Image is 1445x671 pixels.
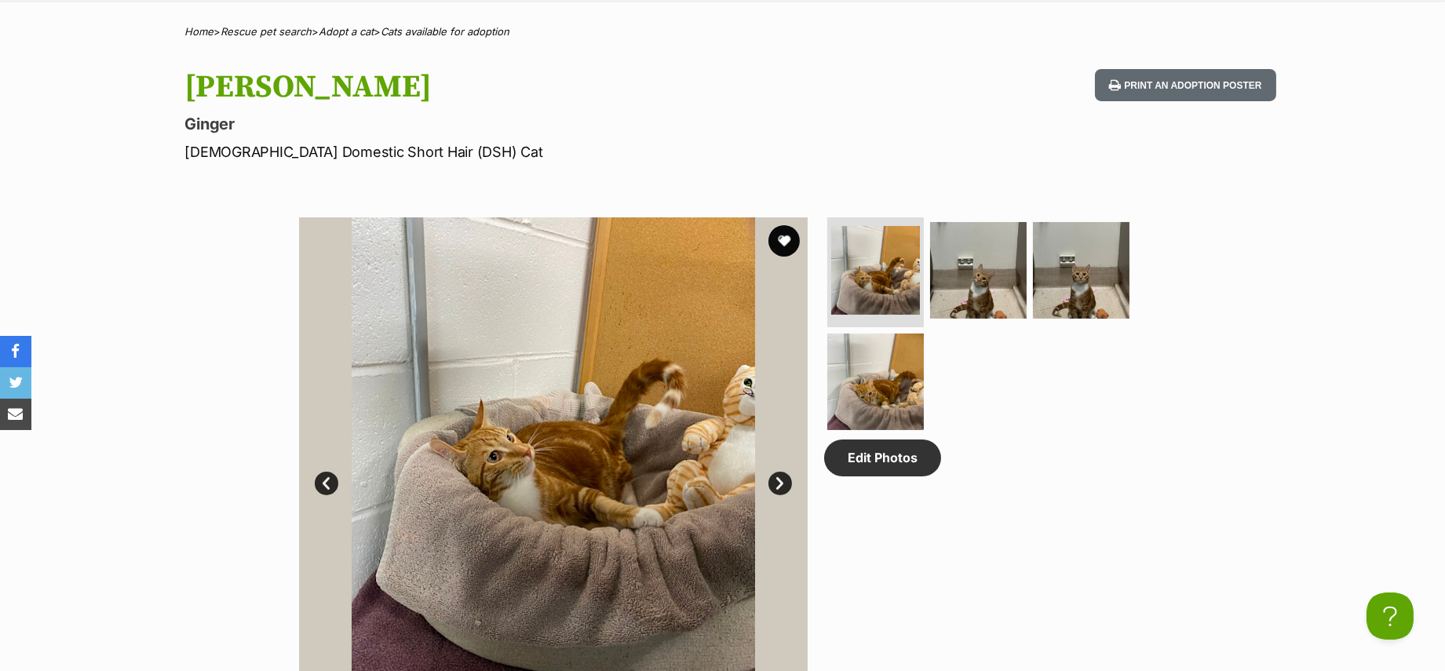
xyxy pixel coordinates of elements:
[185,69,849,105] h1: [PERSON_NAME]
[381,25,510,38] a: Cats available for adoption
[315,472,338,495] a: Prev
[827,334,924,430] img: Photo of Noah
[1095,69,1275,101] button: Print an adoption poster
[831,226,920,315] img: Photo of Noah
[768,225,800,257] button: favourite
[146,26,1300,38] div: > > >
[185,113,849,135] p: Ginger
[930,222,1027,319] img: Photo of Noah
[768,472,792,495] a: Next
[1367,593,1414,640] iframe: Help Scout Beacon - Open
[221,25,312,38] a: Rescue pet search
[185,141,849,162] p: [DEMOGRAPHIC_DATA] Domestic Short Hair (DSH) Cat
[185,25,214,38] a: Home
[319,25,374,38] a: Adopt a cat
[1033,222,1129,319] img: Photo of Noah
[824,439,941,476] a: Edit Photos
